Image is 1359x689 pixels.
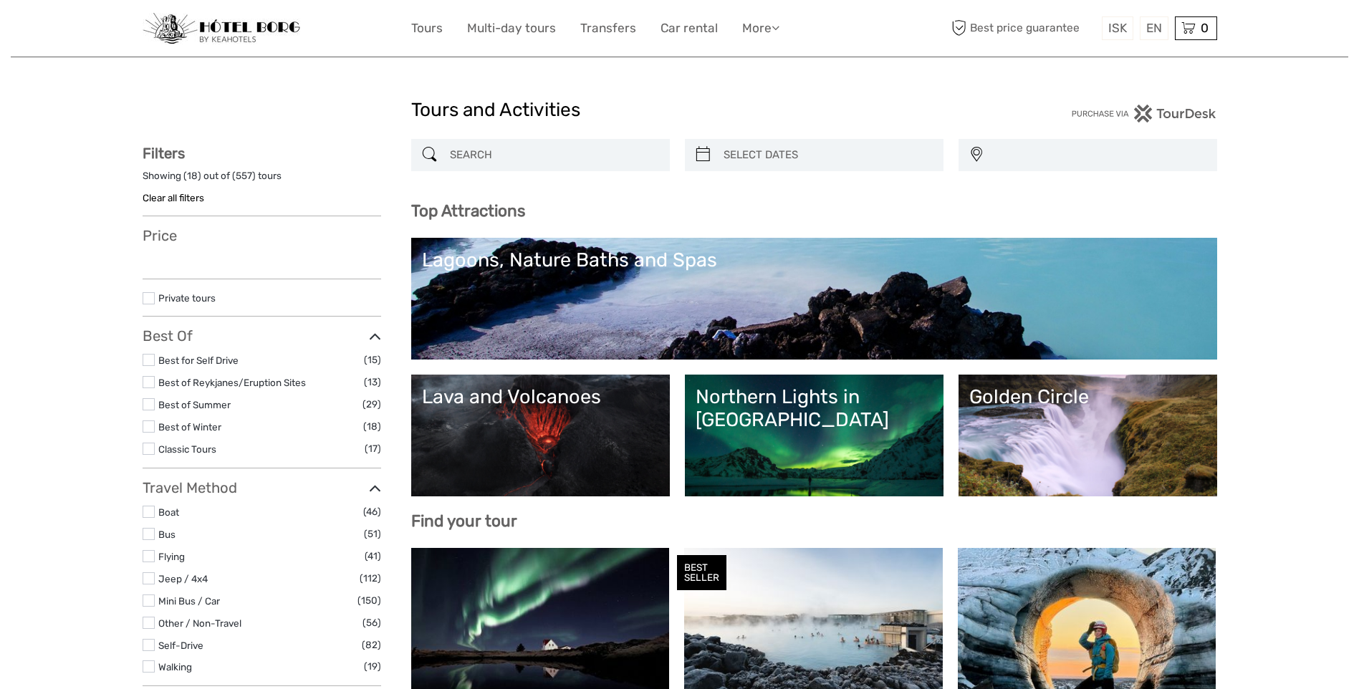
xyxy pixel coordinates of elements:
[696,385,933,432] div: Northern Lights in [GEOGRAPHIC_DATA]
[411,99,949,122] h1: Tours and Activities
[158,573,208,584] a: Jeep / 4x4
[143,479,381,496] h3: Travel Method
[718,143,936,168] input: SELECT DATES
[158,617,241,629] a: Other / Non-Travel
[158,421,221,433] a: Best of Winter
[949,16,1098,40] span: Best price guarantee
[742,18,779,39] a: More
[1071,105,1216,122] img: PurchaseViaTourDesk.png
[969,385,1206,486] a: Golden Circle
[364,526,381,542] span: (51)
[1108,21,1127,35] span: ISK
[143,169,381,191] div: Showing ( ) out of ( ) tours
[661,18,718,39] a: Car rental
[143,145,185,162] strong: Filters
[364,352,381,368] span: (15)
[365,548,381,564] span: (41)
[158,443,216,455] a: Classic Tours
[969,385,1206,408] div: Golden Circle
[362,637,381,653] span: (82)
[158,355,239,366] a: Best for Self Drive
[364,658,381,675] span: (19)
[411,18,443,39] a: Tours
[158,551,185,562] a: Flying
[143,227,381,244] h3: Price
[696,385,933,486] a: Northern Lights in [GEOGRAPHIC_DATA]
[236,169,252,183] label: 557
[1140,16,1168,40] div: EN
[357,592,381,609] span: (150)
[362,396,381,413] span: (29)
[444,143,663,168] input: SEARCH
[1199,21,1211,35] span: 0
[143,327,381,344] h3: Best Of
[467,18,556,39] a: Multi-day tours
[143,192,204,203] a: Clear all filters
[158,640,203,651] a: Self-Drive
[422,249,1206,349] a: Lagoons, Nature Baths and Spas
[365,440,381,457] span: (17)
[158,292,216,304] a: Private tours
[411,201,525,221] b: Top Attractions
[580,18,636,39] a: Transfers
[158,661,192,673] a: Walking
[187,169,198,183] label: 18
[677,555,726,591] div: BEST SELLER
[363,418,381,435] span: (18)
[364,374,381,390] span: (13)
[158,399,231,410] a: Best of Summer
[143,13,300,44] img: 97-048fac7b-21eb-4351-ac26-83e096b89eb3_logo_small.jpg
[422,385,659,408] div: Lava and Volcanoes
[158,595,220,607] a: Mini Bus / Car
[158,377,306,388] a: Best of Reykjanes/Eruption Sites
[422,249,1206,271] div: Lagoons, Nature Baths and Spas
[362,615,381,631] span: (56)
[158,529,176,540] a: Bus
[411,511,517,531] b: Find your tour
[360,570,381,587] span: (112)
[422,385,659,486] a: Lava and Volcanoes
[363,503,381,520] span: (46)
[158,506,179,518] a: Boat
